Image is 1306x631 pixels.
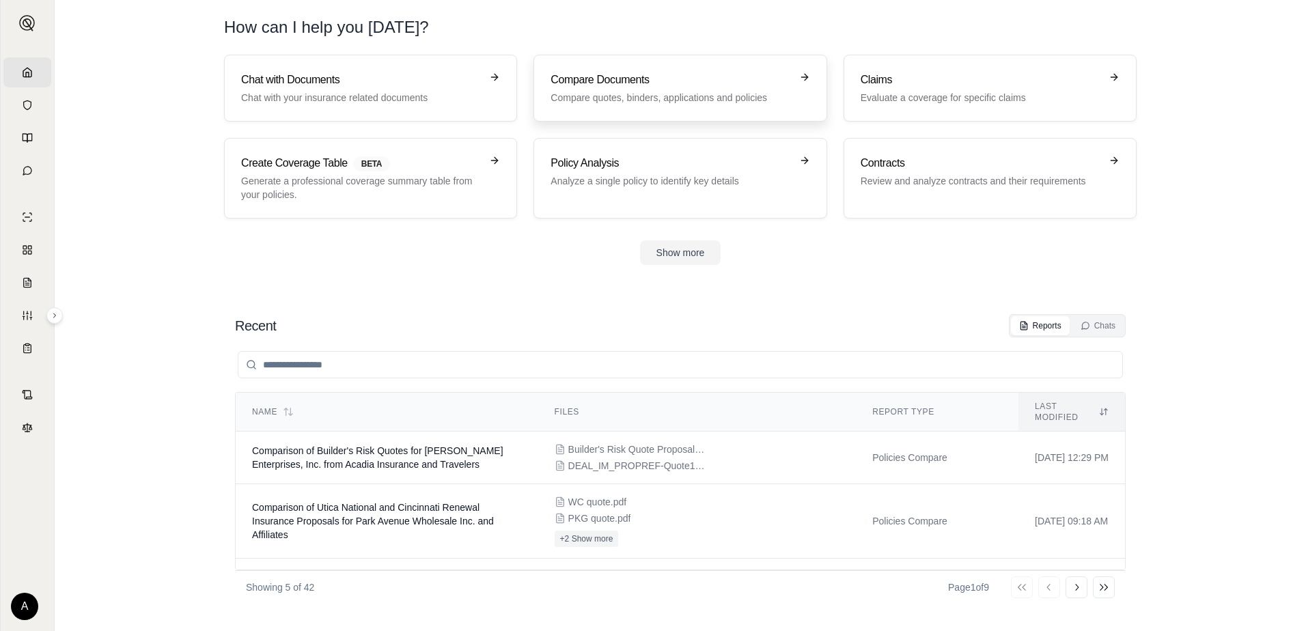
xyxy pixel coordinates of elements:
a: Legal Search Engine [3,412,51,443]
button: Expand sidebar [14,10,41,37]
a: Compare DocumentsCompare quotes, binders, applications and policies [533,55,826,122]
a: Claim Coverage [3,268,51,298]
td: Policies Compare [856,432,1018,484]
p: Review and analyze contracts and their requirements [861,174,1100,188]
h3: Contracts [861,155,1100,171]
img: Expand sidebar [19,15,36,31]
a: Policy Comparisons [3,235,51,265]
td: [DATE] 09:18 AM [1018,484,1125,559]
div: Chats [1081,320,1115,331]
a: Single Policy [3,202,51,232]
span: Comparison of Utica National and Cincinnati Renewal Insurance Proposals for Park Avenue Wholesale... [252,502,494,540]
div: A [11,593,38,620]
h3: Claims [861,72,1100,88]
button: +2 Show more [555,531,619,547]
h3: Policy Analysis [551,155,790,171]
h3: Compare Documents [551,72,790,88]
a: Coverage Table [3,333,51,363]
a: ContractsReview and analyze contracts and their requirements [844,138,1137,219]
div: Name [252,406,522,417]
div: Reports [1019,320,1061,331]
div: Last modified [1035,401,1109,423]
h1: How can I help you [DATE]? [224,16,429,38]
p: Chat with your insurance related documents [241,91,481,104]
td: [DATE] 12:29 PM [1018,432,1125,484]
h2: Recent [235,316,276,335]
span: DEAL_IM_PROPREF-Quote1-Ver3.pdf [568,459,705,473]
a: Contract Analysis [3,380,51,410]
h3: Chat with Documents [241,72,481,88]
span: BETA [353,156,390,171]
p: Compare quotes, binders, applications and policies [551,91,790,104]
a: Chat [3,156,51,186]
p: Analyze a single policy to identify key details [551,174,790,188]
span: PKG quote.pdf [568,511,631,525]
p: Showing 5 of 42 [246,580,314,594]
th: Report Type [856,393,1018,432]
a: Policy AnalysisAnalyze a single policy to identify key details [533,138,826,219]
a: Chat with DocumentsChat with your insurance related documents [224,55,517,122]
td: Policies Compare [856,484,1018,559]
a: Prompt Library [3,123,51,153]
button: Chats [1072,316,1124,335]
div: Page 1 of 9 [948,580,989,594]
span: Builder's Risk Quote Proposal.pdf [568,443,705,456]
h3: Create Coverage Table [241,155,481,171]
span: WC quote.pdf [568,495,627,509]
a: Documents Vault [3,90,51,120]
button: Expand sidebar [46,307,63,324]
a: ClaimsEvaluate a coverage for specific claims [844,55,1137,122]
a: Create Coverage TableBETAGenerate a professional coverage summary table from your policies. [224,138,517,219]
a: Home [3,57,51,87]
button: Show more [640,240,721,265]
button: Reports [1011,316,1070,335]
a: Custom Report [3,300,51,331]
p: Generate a professional coverage summary table from your policies. [241,174,481,201]
p: Evaluate a coverage for specific claims [861,91,1100,104]
span: Comparison of Builder's Risk Quotes for Pooler Enterprises, Inc. from Acadia Insurance and Travelers [252,445,503,470]
th: Files [538,393,857,432]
